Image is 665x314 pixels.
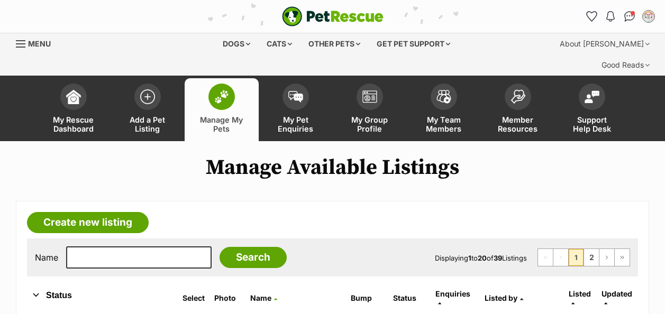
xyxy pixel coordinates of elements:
[215,33,258,54] div: Dogs
[35,253,58,262] label: Name
[389,285,430,311] th: Status
[594,54,657,76] div: Good Reads
[640,8,657,25] button: My account
[111,78,185,141] a: Add a Pet Listing
[553,249,568,266] span: Previous page
[347,285,388,311] th: Bump
[494,254,502,262] strong: 39
[584,249,599,266] a: Page 2
[583,8,600,25] a: Favourites
[621,8,638,25] a: Conversations
[288,91,303,103] img: pet-enquiries-icon-7e3ad2cf08bfb03b45e93fb7055b45f3efa6380592205ae92323e6603595dc1f.svg
[481,78,555,141] a: Member Resources
[602,289,632,307] a: Updated
[362,90,377,103] img: group-profile-icon-3fa3cf56718a62981997c0bc7e787c4b2cf8bcc04b72c1350f741eb67cf2f40e.svg
[435,254,527,262] span: Displaying to of Listings
[27,289,167,302] button: Status
[301,33,368,54] div: Other pets
[407,78,481,141] a: My Team Members
[485,293,517,302] span: Listed by
[615,249,630,266] a: Last page
[436,90,451,104] img: team-members-icon-5396bd8760b3fe7c0b43da4ab00e1e3bb1a5d9ba89233759b79545d2d3fc5d0d.svg
[555,78,629,141] a: Support Help Desk
[140,89,155,104] img: add-pet-listing-icon-0afa8454b4691262ce3f59096e99ab1cd57d4a30225e0717b998d2c9b9846f56.svg
[478,254,487,262] strong: 20
[583,8,657,25] ul: Account quick links
[272,115,320,133] span: My Pet Enquiries
[220,247,287,268] input: Search
[282,6,384,26] a: PetRescue
[435,289,470,307] a: Enquiries
[124,115,171,133] span: Add a Pet Listing
[511,89,525,104] img: member-resources-icon-8e73f808a243e03378d46382f2149f9095a855e16c252ad45f914b54edf8863c.svg
[606,11,615,22] img: notifications-46538b983faf8c2785f20acdc204bb7945ddae34d4c08c2a6579f10ce5e182be.svg
[494,115,542,133] span: Member Resources
[569,289,591,307] a: Listed
[602,8,619,25] button: Notifications
[538,248,630,266] nav: Pagination
[185,78,259,141] a: Manage My Pets
[585,90,599,103] img: help-desk-icon-fdf02630f3aa405de69fd3d07c3f3aa587a6932b1a1747fa1d2bba05be0121f9.svg
[250,293,277,302] a: Name
[624,11,635,22] img: chat-41dd97257d64d25036548639549fe6c8038ab92f7586957e7f3b1b290dea8141.svg
[538,249,553,266] span: First page
[485,293,523,302] a: Listed by
[16,33,58,52] a: Menu
[282,6,384,26] img: logo-e224e6f780fb5917bec1dbf3a21bbac754714ae5b6737aabdf751b685950b380.svg
[599,249,614,266] a: Next page
[420,115,468,133] span: My Team Members
[50,115,97,133] span: My Rescue Dashboard
[250,293,271,302] span: Name
[369,33,458,54] div: Get pet support
[210,285,245,311] th: Photo
[27,212,149,233] a: Create new listing
[435,289,470,298] span: translation missing: en.admin.listings.index.attributes.enquiries
[569,289,591,298] span: Listed
[468,254,471,262] strong: 1
[333,78,407,141] a: My Group Profile
[568,115,616,133] span: Support Help Desk
[198,115,245,133] span: Manage My Pets
[346,115,394,133] span: My Group Profile
[214,90,229,104] img: manage-my-pets-icon-02211641906a0b7f246fdf0571729dbe1e7629f14944591b6c1af311fb30b64b.svg
[552,33,657,54] div: About [PERSON_NAME]
[28,39,51,48] span: Menu
[643,11,654,22] img: A Safe Place For Meow profile pic
[259,78,333,141] a: My Pet Enquiries
[178,285,209,311] th: Select
[569,249,584,266] span: Page 1
[66,89,81,104] img: dashboard-icon-eb2f2d2d3e046f16d808141f083e7271f6b2e854fb5c12c21221c1fb7104beca.svg
[37,78,111,141] a: My Rescue Dashboard
[259,33,299,54] div: Cats
[602,289,632,298] span: Updated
